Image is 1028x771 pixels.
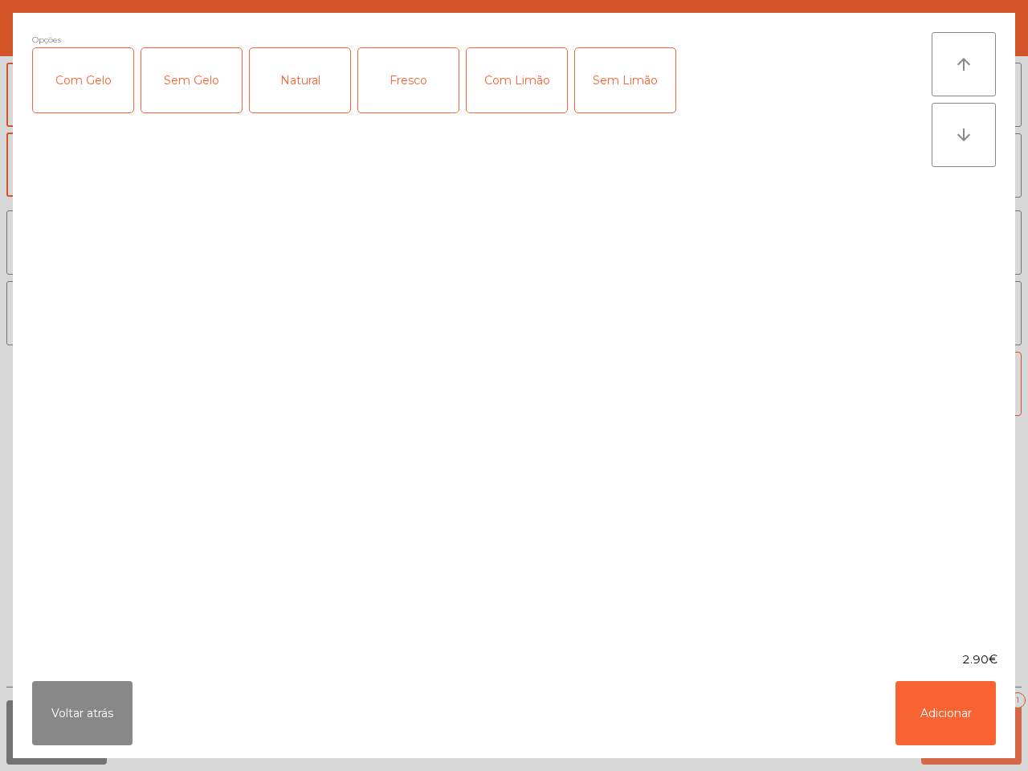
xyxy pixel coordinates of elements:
i: arrow_downward [954,125,973,145]
button: Voltar atrás [32,681,133,745]
i: arrow_upward [954,55,973,74]
div: 2.90€ [13,651,1015,668]
button: arrow_downward [932,103,996,167]
div: Com Limão [467,48,567,112]
span: Opções [32,32,61,47]
div: Com Gelo [33,48,133,112]
div: Sem Gelo [141,48,242,112]
div: Fresco [358,48,459,112]
div: Sem Limão [575,48,675,112]
button: arrow_upward [932,32,996,96]
div: Natural [250,48,350,112]
button: Adicionar [895,681,996,745]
